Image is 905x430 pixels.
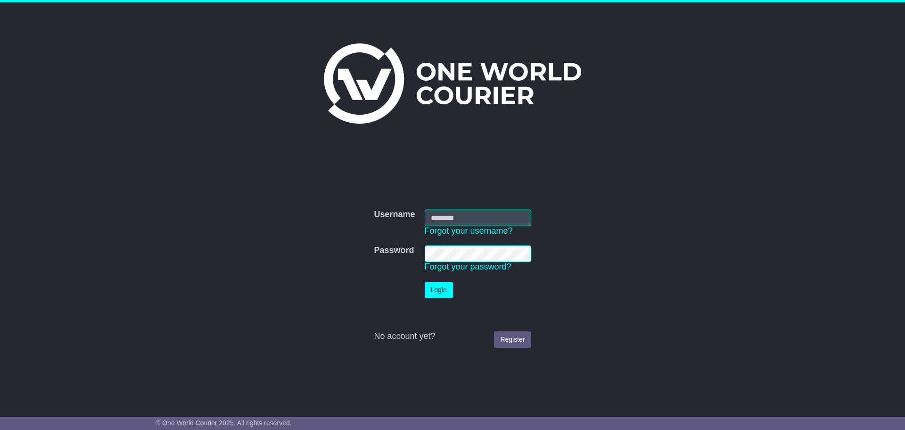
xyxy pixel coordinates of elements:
img: One World [324,43,581,124]
a: Register [494,331,531,348]
button: Login [425,282,453,298]
div: No account yet? [374,331,531,342]
a: Forgot your password? [425,262,511,271]
a: Forgot your username? [425,226,513,236]
label: Password [374,245,414,256]
span: © One World Courier 2025. All rights reserved. [156,419,292,427]
label: Username [374,210,415,220]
